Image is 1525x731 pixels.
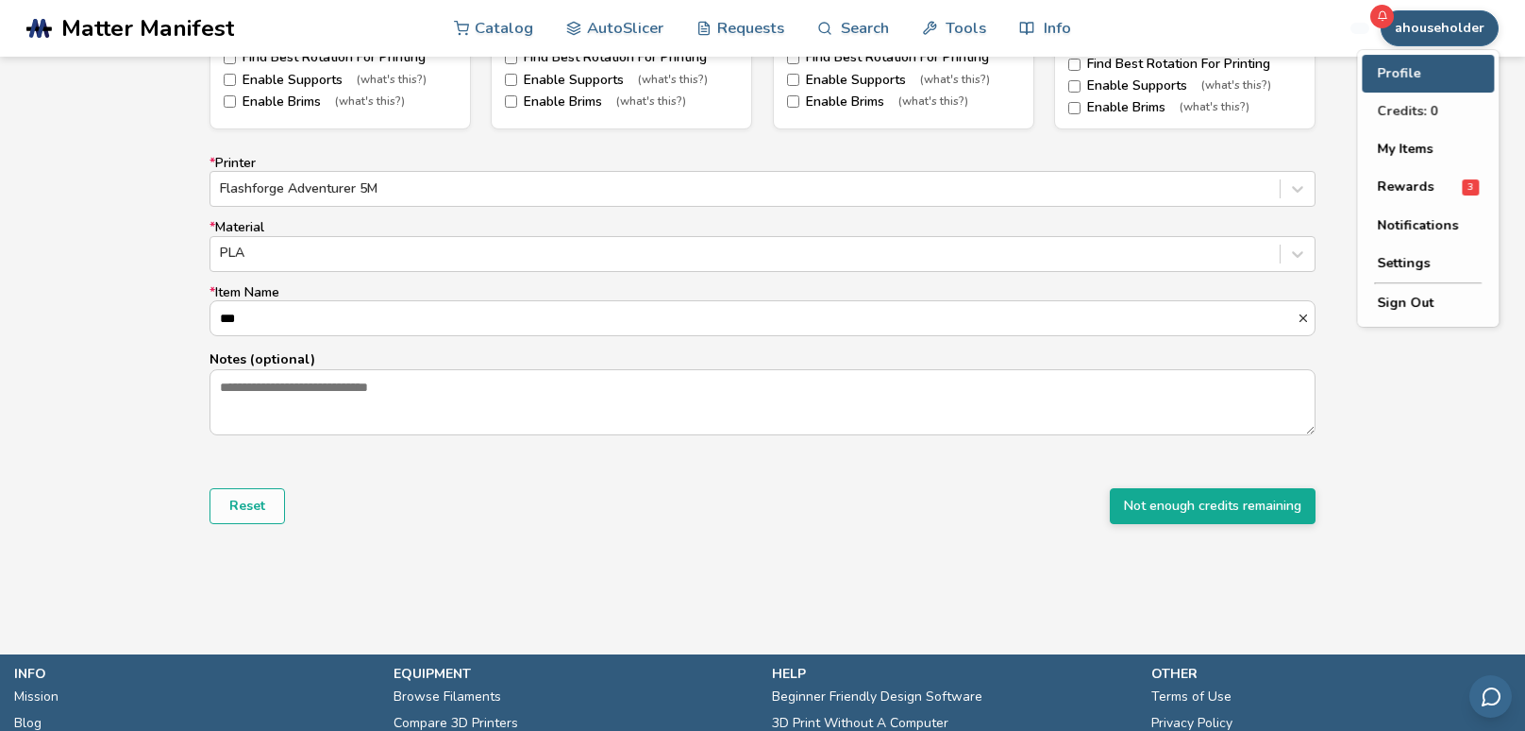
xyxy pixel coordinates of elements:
[1068,59,1081,71] input: Find Best Rotation For Printing
[209,156,1316,207] label: Printer
[224,94,457,110] label: Enable Brims
[1362,130,1494,168] button: My Items
[224,95,236,108] input: Enable Brims(what's this?)
[505,73,738,88] label: Enable Supports
[1362,55,1494,93] button: Profile
[787,73,1020,88] label: Enable Supports
[209,488,285,524] button: Reset
[898,95,968,109] span: (what's this?)
[1362,245,1494,282] button: Settings
[335,95,405,109] span: (what's this?)
[209,220,1316,271] label: Material
[1068,100,1301,115] label: Enable Brims
[210,301,1297,335] input: *Item Name
[787,94,1020,110] label: Enable Brims
[1377,180,1433,195] span: Rewards
[1068,80,1081,93] input: Enable Supports(what's this?)
[1357,50,1499,327] div: ahouseholder
[1362,284,1494,322] button: Sign Out
[1297,312,1315,325] button: *Item Name
[1151,664,1512,684] p: other
[505,52,517,64] input: Find Best Rotation For Printing
[787,50,1020,65] label: Find Best Rotation For Printing
[1201,79,1271,93] span: (what's this?)
[394,684,501,710] a: Browse Filaments
[1151,684,1232,710] a: Terms of Use
[772,684,982,710] a: Beginner Friendly Design Software
[61,15,234,42] span: Matter Manifest
[1381,10,1499,46] button: ahouseholder
[638,74,708,87] span: (what's this?)
[787,74,799,86] input: Enable Supports(what's this?)
[210,370,1315,434] textarea: Notes (optional)
[1180,101,1249,114] span: (what's this?)
[787,52,799,64] input: Find Best Rotation For Printing
[1068,102,1081,114] input: Enable Brims(what's this?)
[1377,218,1458,233] span: Notifications
[394,664,754,684] p: equipment
[1068,78,1301,93] label: Enable Supports
[14,684,59,710] a: Mission
[357,74,427,87] span: (what's this?)
[14,664,375,684] p: info
[1462,179,1479,195] span: 3
[1110,488,1316,524] button: Not enough credits remaining
[505,95,517,108] input: Enable Brims(what's this?)
[209,285,1316,336] label: Item Name
[1362,93,1494,130] button: Credits: 0
[920,74,990,87] span: (what's this?)
[1068,57,1301,72] label: Find Best Rotation For Printing
[505,74,517,86] input: Enable Supports(what's this?)
[787,95,799,108] input: Enable Brims(what's this?)
[224,52,236,64] input: Find Best Rotation For Printing
[224,50,457,65] label: Find Best Rotation For Printing
[1469,675,1512,718] button: Send feedback via email
[224,74,236,86] input: Enable Supports(what's this?)
[616,95,686,109] span: (what's this?)
[505,50,738,65] label: Find Best Rotation For Printing
[772,664,1132,684] p: help
[224,73,457,88] label: Enable Supports
[505,94,738,110] label: Enable Brims
[209,349,1316,369] p: Notes (optional)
